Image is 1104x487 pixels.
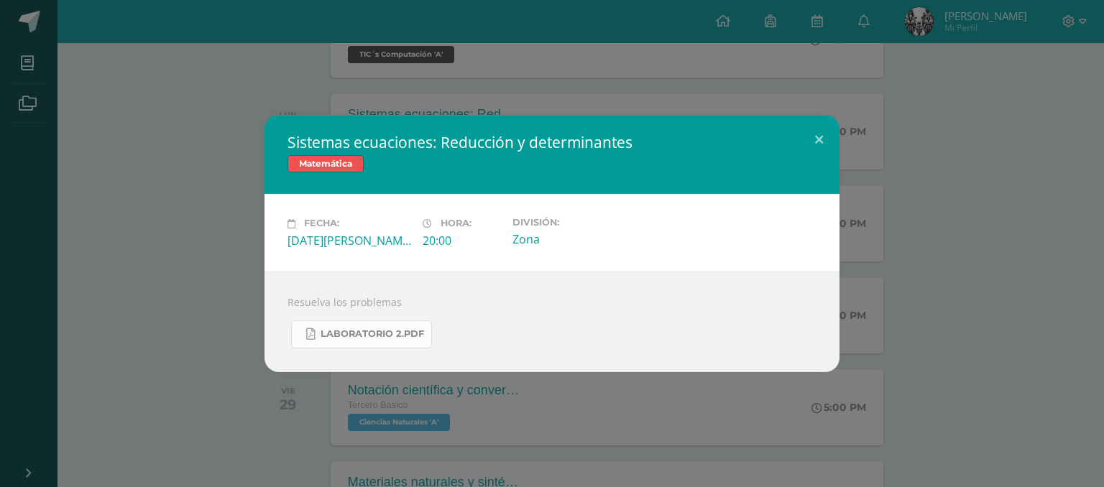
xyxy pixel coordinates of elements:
span: Matemática [287,155,364,172]
label: División: [512,217,636,228]
span: Hora: [441,218,471,229]
span: Laboratorio 2.pdf [321,328,424,340]
div: Zona [512,231,636,247]
div: [DATE][PERSON_NAME] [287,233,411,249]
span: Fecha: [304,218,339,229]
div: 20:00 [423,233,501,249]
button: Close (Esc) [799,115,839,164]
a: Laboratorio 2.pdf [291,320,432,348]
div: Resuelva los problemas [264,272,839,372]
h2: Sistemas ecuaciones: Reducción y determinantes [287,132,816,152]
